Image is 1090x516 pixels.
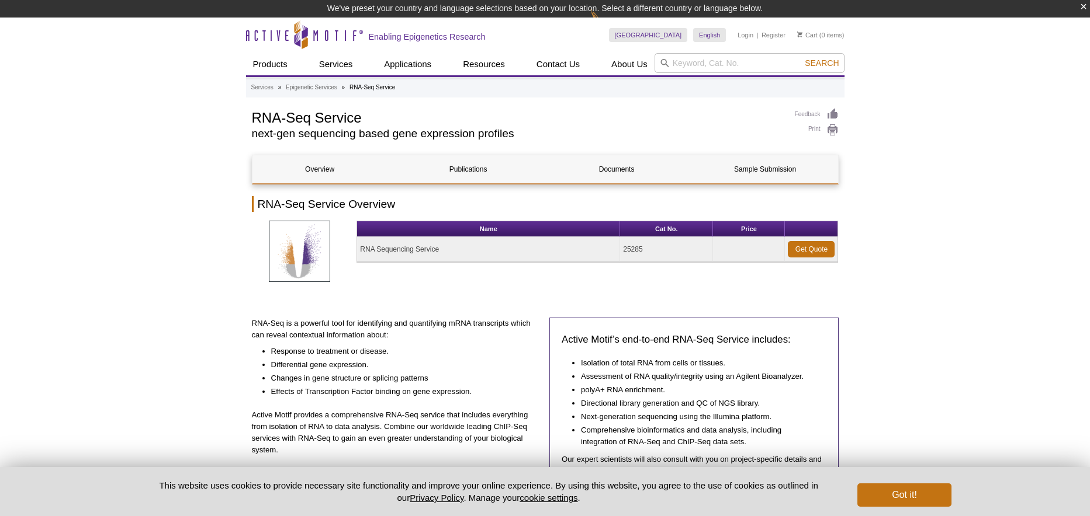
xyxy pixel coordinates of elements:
[562,454,826,489] p: Our expert scientists will also consult with you on project-specific details and outline an appro...
[581,423,815,448] li: Comprehensive bioinformatics and data analysis, including integration of RNA-Seq and ChIP-Seq dat...
[246,53,295,75] a: Products
[762,31,786,39] a: Register
[655,53,845,73] input: Keyword, Cat. No.
[369,32,486,42] h2: Enabling Epigenetics Research
[278,84,282,90] li: »
[139,479,839,504] p: This website uses cookies to provide necessary site functionality and improve your online experie...
[604,53,655,75] a: About Us
[252,155,387,183] a: Overview
[857,483,951,507] button: Got it!
[350,84,395,90] li: RNA-Seq Service
[797,32,802,37] img: Your Cart
[797,31,818,39] a: Cart
[271,357,530,371] li: Differential gene expression.
[581,396,815,409] li: Directional library generation and QC of NGS library.
[713,221,785,237] th: Price
[357,221,620,237] th: Name
[693,28,726,42] a: English
[312,53,360,75] a: Services
[456,53,512,75] a: Resources
[795,108,839,121] a: Feedback
[252,318,541,341] p: RNA-Seq is a powerful tool for identifying and quantifying mRNA transcripts which can reveal cont...
[269,221,330,282] img: RNA-Seq Services
[757,28,759,42] li: |
[562,333,826,347] h3: Active Motif’s end-to-end RNA-Seq Service includes:
[520,493,577,503] button: cookie settings
[251,82,274,93] a: Services
[805,58,839,68] span: Search
[590,9,621,36] img: Change Here
[698,155,833,183] a: Sample Submission
[797,28,845,42] li: (0 items)
[609,28,688,42] a: [GEOGRAPHIC_DATA]
[357,237,620,262] td: RNA Sequencing Service
[738,31,753,39] a: Login
[342,84,345,90] li: »
[581,369,815,382] li: Assessment of RNA quality/integrity using an Agilent Bioanalyzer.
[801,58,842,68] button: Search
[581,355,815,369] li: Isolation of total RNA from cells or tissues.
[252,128,783,139] h2: next-gen sequencing based gene expression profiles
[252,409,541,456] p: Active Motif provides a comprehensive RNA-Seq service that includes everything from isolation of ...
[410,493,463,503] a: Privacy Policy
[252,108,783,125] h1: RNA-Seq Service
[581,382,815,396] li: polyA+ RNA enrichment.
[252,196,839,212] h2: RNA-Seq Service Overview
[795,124,839,137] a: Print
[377,53,438,75] a: Applications
[620,221,713,237] th: Cat No.
[271,384,530,398] li: Effects of Transcription Factor binding on gene expression.
[620,237,713,262] td: 25285
[530,53,587,75] a: Contact Us
[401,155,536,183] a: Publications
[788,241,835,257] a: Get Quote
[549,155,684,183] a: Documents
[271,371,530,384] li: Changes in gene structure or splicing patterns
[581,409,815,423] li: Next-generation sequencing using the Illumina platform.
[286,82,337,93] a: Epigenetic Services
[271,344,530,357] li: Response to treatment or disease.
